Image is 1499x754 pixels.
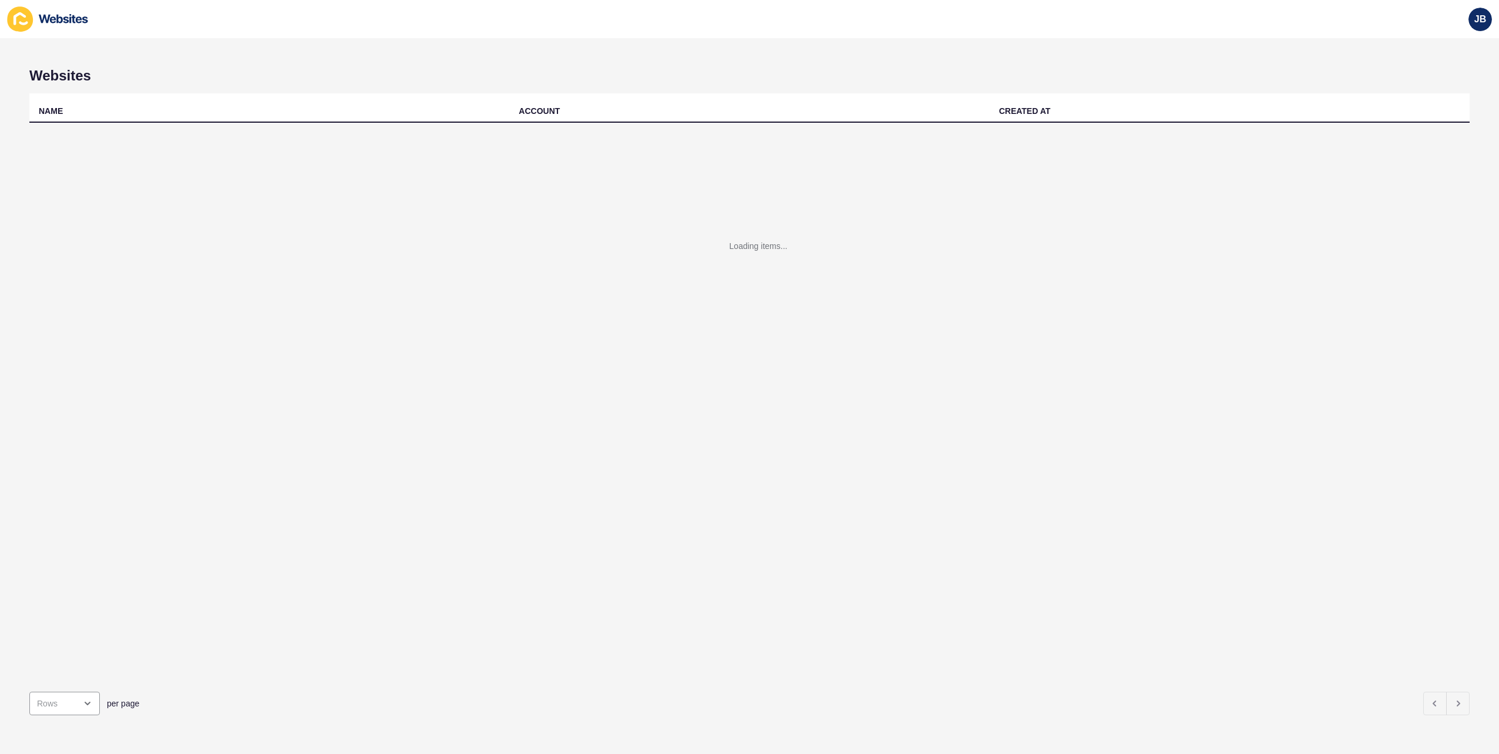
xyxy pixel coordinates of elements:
[29,692,100,715] div: open menu
[107,698,139,709] span: per page
[29,68,1470,84] h1: Websites
[999,105,1051,117] div: CREATED AT
[730,240,788,252] div: Loading items...
[1474,14,1486,25] span: JB
[39,105,63,117] div: NAME
[519,105,560,117] div: ACCOUNT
